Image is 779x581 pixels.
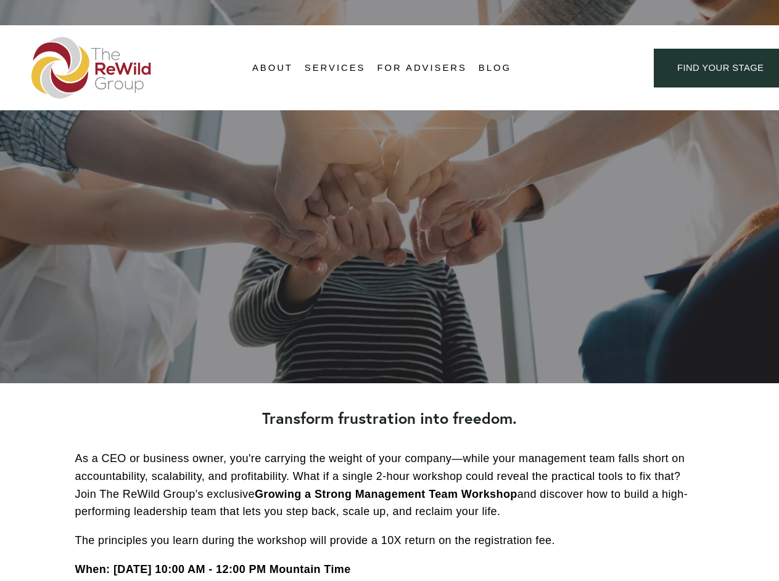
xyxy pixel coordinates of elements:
[255,488,517,500] strong: Growing a Strong Management Team Workshop
[305,60,366,76] span: Services
[262,408,517,428] strong: Transform frustration into freedom.
[252,60,293,76] span: About
[479,59,511,78] a: Blog
[305,59,366,78] a: folder dropdown
[377,59,466,78] a: For Advisers
[75,532,704,550] p: The principles you learn during the workshop will provide a 10X return on the registration fee.
[75,450,704,521] p: As a CEO or business owner, you're carrying the weight of your company—while your management team...
[75,563,110,575] strong: When:
[252,59,293,78] a: folder dropdown
[31,37,152,99] img: The ReWild Group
